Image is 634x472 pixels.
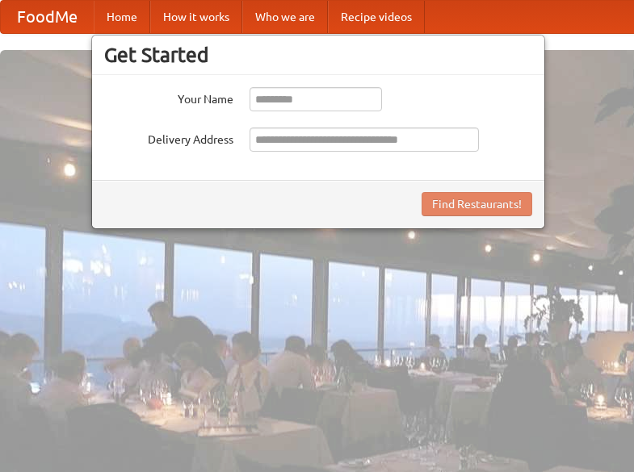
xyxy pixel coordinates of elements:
[104,127,233,148] label: Delivery Address
[1,1,94,33] a: FoodMe
[242,1,328,33] a: Who we are
[94,1,150,33] a: Home
[328,1,425,33] a: Recipe videos
[104,87,233,107] label: Your Name
[104,43,532,67] h3: Get Started
[422,192,532,216] button: Find Restaurants!
[150,1,242,33] a: How it works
